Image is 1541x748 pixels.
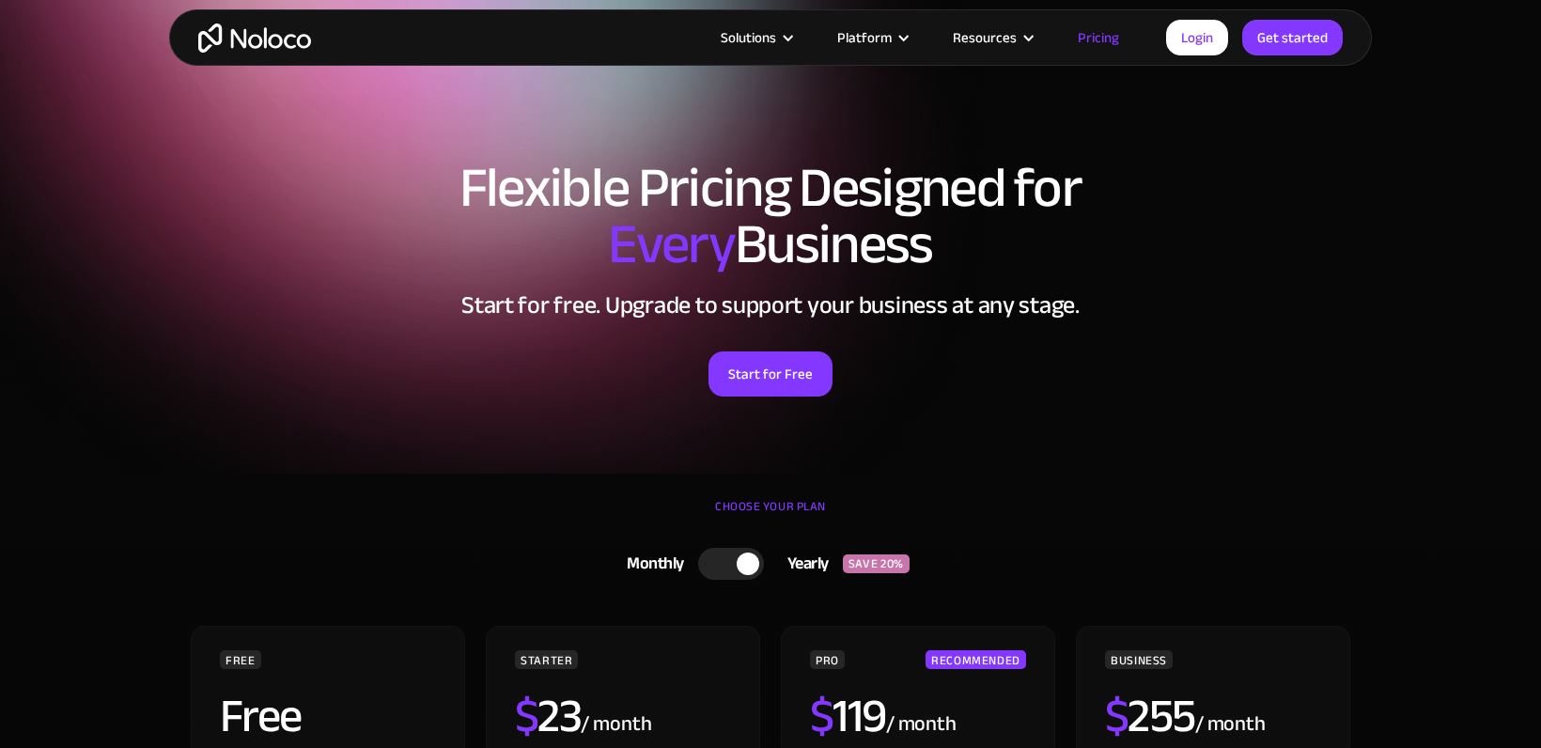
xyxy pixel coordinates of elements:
[810,650,845,669] div: PRO
[953,25,1017,50] div: Resources
[515,650,578,669] div: STARTER
[837,25,892,50] div: Platform
[1105,650,1173,669] div: BUSINESS
[515,693,582,740] h2: 23
[1166,20,1228,55] a: Login
[198,23,311,53] a: home
[764,550,843,578] div: Yearly
[929,25,1054,50] div: Resources
[814,25,929,50] div: Platform
[886,709,957,740] div: / month
[1242,20,1343,55] a: Get started
[188,160,1353,273] h1: Flexible Pricing Designed for Business
[721,25,776,50] div: Solutions
[608,192,735,297] span: Every
[188,291,1353,319] h2: Start for free. Upgrade to support your business at any stage.
[220,693,302,740] h2: Free
[1105,693,1195,740] h2: 255
[697,25,814,50] div: Solutions
[1054,25,1143,50] a: Pricing
[188,492,1353,539] div: CHOOSE YOUR PLAN
[926,650,1026,669] div: RECOMMENDED
[603,550,698,578] div: Monthly
[843,554,910,573] div: SAVE 20%
[810,693,886,740] h2: 119
[708,351,833,397] a: Start for Free
[220,650,261,669] div: FREE
[581,709,651,740] div: / month
[1195,709,1266,740] div: / month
